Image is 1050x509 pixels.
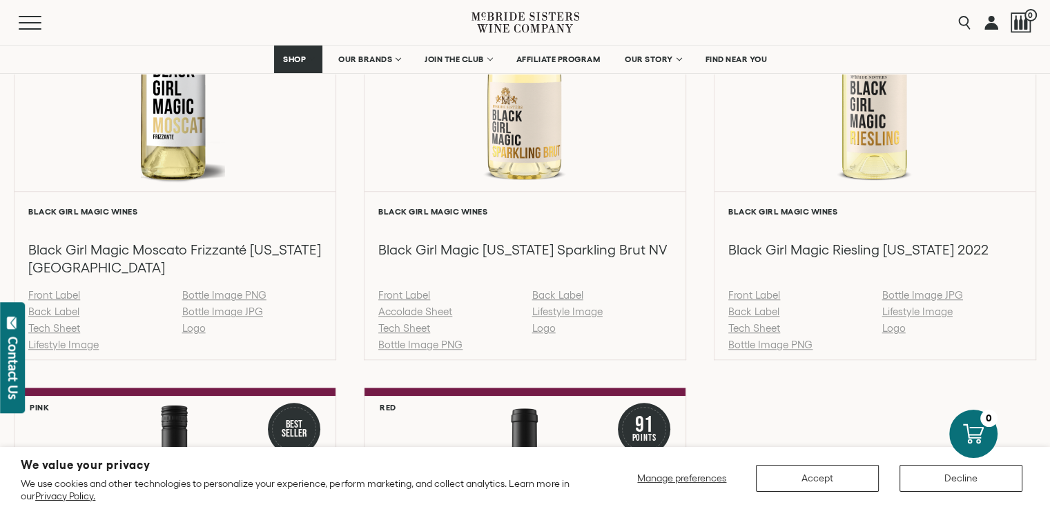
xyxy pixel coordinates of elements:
a: Tech Sheet [378,322,430,334]
button: Decline [900,465,1022,492]
a: Front Label [378,289,430,301]
h6: Black Girl Magic Wines [378,207,672,216]
a: Bottle Image JPG [882,289,963,301]
a: Tech Sheet [728,322,780,334]
span: AFFILIATE PROGRAM [516,54,601,64]
a: Lifestyle Image [882,306,953,317]
a: Bottle Image PNG [182,289,266,301]
button: Mobile Menu Trigger [19,16,68,30]
h6: Black Girl Magic Wines [728,207,1022,216]
a: FIND NEAR YOU [697,46,777,73]
span: FIND NEAR YOU [706,54,768,64]
span: 0 [1024,9,1037,21]
a: Back Label [728,306,779,317]
h3: Black Girl Magic Riesling [US_STATE] 2022 [728,241,1022,259]
a: AFFILIATE PROGRAM [507,46,610,73]
span: SHOP [283,54,307,64]
a: OUR BRANDS [329,46,409,73]
a: Front Label [28,289,80,301]
a: Lifestyle Image [532,306,603,317]
p: We use cookies and other technologies to personalize your experience, perform marketing, and coll... [21,477,579,502]
a: Lifestyle Image [28,339,99,350]
a: Back Label [28,306,79,317]
span: Manage preferences [637,472,726,483]
a: Logo [182,322,206,334]
h6: Red [380,403,396,412]
a: Bottle Image JPG [182,306,263,317]
a: OUR STORY [616,46,690,73]
h6: Pink [30,403,49,412]
a: Bottle Image PNG [378,339,463,350]
a: Back Label [532,289,583,301]
a: Front Label [728,289,780,301]
a: SHOP [274,46,322,73]
h3: Black Girl Magic Moscato Frizzanté [US_STATE] [GEOGRAPHIC_DATA] [28,241,322,277]
h2: We value your privacy [21,459,579,471]
a: Logo [532,322,556,334]
button: Accept [756,465,879,492]
a: Logo [882,322,906,334]
button: Manage preferences [629,465,735,492]
a: Tech Sheet [28,322,80,334]
div: 0 [980,410,998,427]
div: Contact Us [6,337,20,399]
a: Bottle Image PNG [728,339,813,350]
a: Accolade Sheet [378,306,452,317]
a: Privacy Policy. [35,490,95,501]
span: OUR BRANDS [338,54,392,64]
span: JOIN THE CLUB [425,54,484,64]
h3: Black Girl Magic [US_STATE] Sparkling Brut NV [378,241,672,259]
a: JOIN THE CLUB [416,46,500,73]
span: OUR STORY [625,54,673,64]
h6: Black Girl Magic Wines [28,207,322,216]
